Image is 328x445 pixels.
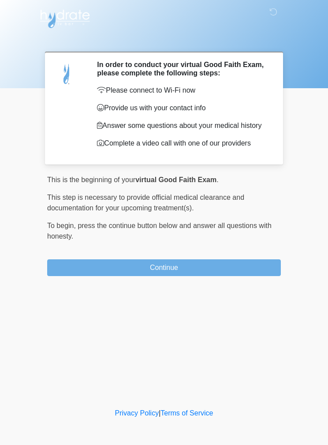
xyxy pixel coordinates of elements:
h1: ‎ ‎ ‎ ‎ [41,32,287,48]
p: Provide us with your contact info [97,103,268,113]
a: | [159,409,160,417]
a: Terms of Service [160,409,213,417]
button: Continue [47,259,281,276]
span: This is the beginning of your [47,176,135,183]
p: Answer some questions about your medical history [97,120,268,131]
img: Agent Avatar [54,60,80,87]
span: To begin, [47,222,78,229]
a: Privacy Policy [115,409,159,417]
img: Hydrate IV Bar - Flagstaff Logo [38,7,91,29]
span: . [216,176,218,183]
span: press the continue button below and answer all questions with honesty. [47,222,272,240]
span: This step is necessary to provide official medical clearance and documentation for your upcoming ... [47,194,244,212]
h2: In order to conduct your virtual Good Faith Exam, please complete the following steps: [97,60,268,77]
strong: virtual Good Faith Exam [135,176,216,183]
p: Please connect to Wi-Fi now [97,85,268,96]
p: Complete a video call with one of our providers [97,138,268,149]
